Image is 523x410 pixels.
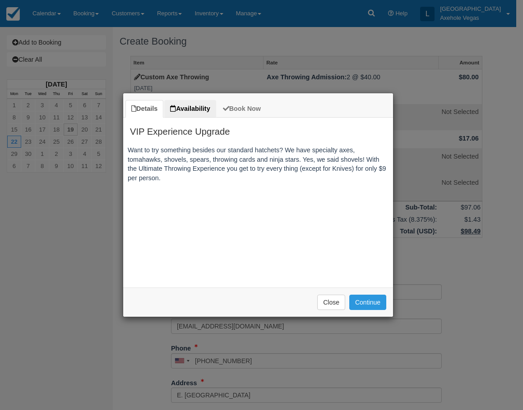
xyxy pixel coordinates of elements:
[317,295,345,310] button: Close
[128,146,389,182] p: Want to try something besides our standard hatchets? We have specialty axes, tomahawks, shovels, ...
[164,100,216,118] a: Availability
[123,118,393,141] h2: VIP Experience Upgrade
[125,100,163,118] a: Details
[217,100,267,118] a: Book Now
[349,295,386,310] button: Continue
[123,118,393,283] div: Item Modal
